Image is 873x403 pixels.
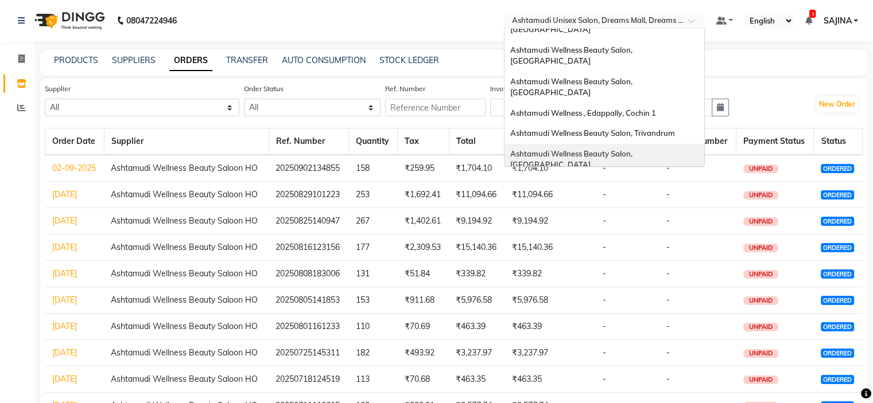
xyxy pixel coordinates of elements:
[809,10,816,18] span: 1
[126,5,177,37] b: 08047224946
[54,55,98,65] a: PRODUCTS
[449,155,505,182] td: ₹1,704.10
[666,321,670,331] span: -
[505,261,596,287] td: ₹339.82
[349,340,398,366] td: 182
[666,374,670,384] span: -
[52,189,77,199] a: [DATE]
[449,261,505,287] td: ₹339.82
[743,244,778,252] span: UNPAID
[398,366,449,393] td: ₹70.68
[821,164,854,173] span: ORDERED
[349,155,398,182] td: 158
[104,340,269,366] td: Ashtamudi Wellness Beauty Saloon HO
[104,261,269,287] td: Ashtamudi Wellness Beauty Saloon HO
[743,165,778,173] span: UNPAID
[449,287,505,314] td: ₹5,976.58
[244,84,284,94] label: Order Status
[595,340,659,366] td: -
[666,216,670,226] span: -
[45,84,71,94] label: Supplier
[52,242,77,252] a: [DATE]
[510,128,675,138] span: Ashtamudi Wellness Beauty Salon, Trivandrum
[505,182,596,208] td: ₹11,094.66
[595,314,659,340] td: -
[505,314,596,340] td: ₹463.39
[505,155,596,182] td: ₹1,704.10
[595,182,659,208] td: -
[104,155,269,182] td: Ashtamudi Wellness Beauty Saloon HO
[349,208,398,234] td: 267
[269,287,348,314] td: 20250805141853
[349,234,398,261] td: 177
[52,268,77,279] a: [DATE]
[814,128,863,155] th: Status
[104,234,269,261] td: Ashtamudi Wellness Beauty Saloon HO
[169,50,212,71] a: ORDERS
[821,190,854,199] span: ORDERED
[743,191,778,199] span: UNPAID
[449,340,505,366] td: ₹3,237.97
[743,323,778,331] span: UNPAID
[45,128,104,155] th: Order Date
[29,5,108,37] img: logo
[821,269,854,279] span: ORDERED
[269,128,348,155] th: Ref. Number
[104,366,269,393] td: Ashtamudi Wellness Beauty Saloon HO
[449,182,505,208] td: ₹11,094.66
[269,234,348,261] td: 20250816123156
[398,128,449,155] th: Tax
[490,84,546,94] label: Invoice Start Date
[666,347,670,358] span: -
[52,163,96,173] a: 02-09-2025
[816,96,858,112] button: New Order
[269,314,348,340] td: 20250801161233
[349,261,398,287] td: 131
[104,128,269,155] th: Supplier
[449,314,505,340] td: ₹463.39
[743,375,778,384] span: UNPAID
[52,347,77,358] a: [DATE]
[595,287,659,314] td: -
[52,321,77,331] a: [DATE]
[743,270,778,279] span: UNPAID
[666,295,670,305] span: -
[805,15,812,26] a: 1
[821,243,854,252] span: ORDERED
[398,208,449,234] td: ₹1,402.61
[104,287,269,314] td: Ashtamudi Wellness Beauty Saloon HO
[398,314,449,340] td: ₹70.69
[504,28,705,167] ng-dropdown-panel: Options list
[743,217,778,226] span: UNPAID
[104,314,269,340] td: Ashtamudi Wellness Beauty Saloon HO
[226,55,268,65] a: TRANSFER
[821,349,854,358] span: ORDERED
[398,155,449,182] td: ₹259.95
[505,208,596,234] td: ₹9,194.92
[269,261,348,287] td: 20250808183006
[379,55,439,65] a: STOCK LEDGER
[743,349,778,358] span: UNPAID
[349,314,398,340] td: 110
[666,163,670,173] span: -
[666,242,670,252] span: -
[349,182,398,208] td: 253
[821,296,854,305] span: ORDERED
[595,234,659,261] td: -
[666,189,670,199] span: -
[349,128,398,155] th: Quantity
[595,208,659,234] td: -
[269,208,348,234] td: 20250825140947
[398,340,449,366] td: ₹493.92
[52,216,77,226] a: [DATE]
[398,234,449,261] td: ₹2,309.53
[282,55,366,65] a: AUTO CONSUMPTION
[449,234,505,261] td: ₹15,140.36
[449,366,505,393] td: ₹463.35
[595,366,659,393] td: -
[595,155,659,182] td: -
[666,268,670,279] span: -
[743,296,778,305] span: UNPAID
[52,374,77,384] a: [DATE]
[821,375,854,384] span: ORDERED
